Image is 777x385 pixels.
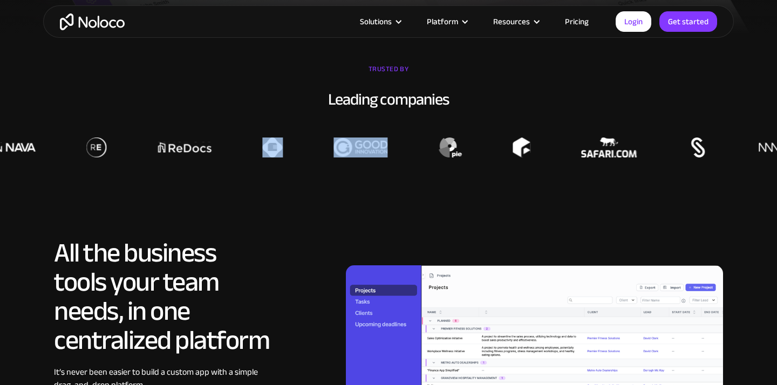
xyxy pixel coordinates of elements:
div: Resources [480,15,551,29]
a: Pricing [551,15,602,29]
div: Solutions [360,15,392,29]
a: Login [616,11,651,32]
a: Get started [659,11,717,32]
div: Resources [493,15,530,29]
a: home [60,13,125,30]
div: Platform [413,15,480,29]
div: Platform [427,15,458,29]
h2: All the business tools your team needs, in one centralized platform [54,238,270,355]
div: Solutions [346,15,413,29]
